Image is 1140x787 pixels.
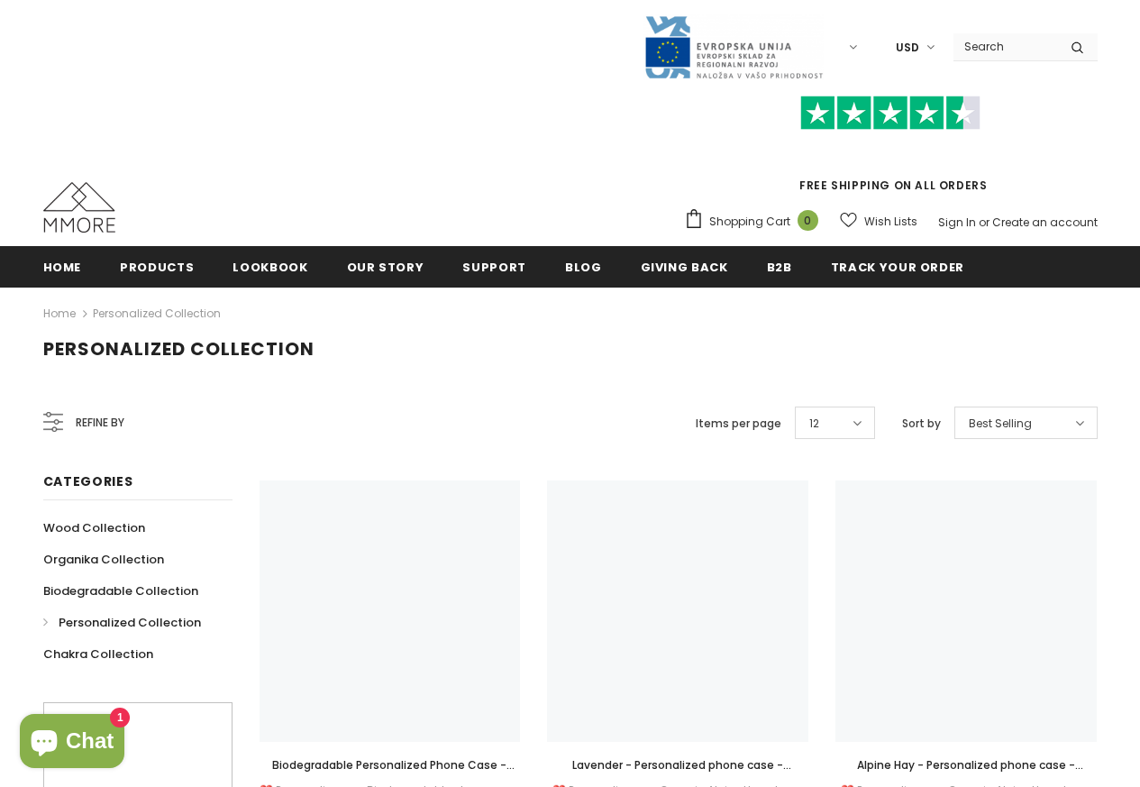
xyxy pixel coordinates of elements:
span: Best Selling [969,415,1032,433]
a: Sign In [938,215,976,230]
span: Organika Collection [43,551,164,568]
a: Shopping Cart 0 [684,208,827,235]
span: Blog [565,259,602,276]
span: FREE SHIPPING ON ALL ORDERS [684,104,1098,193]
a: Wood Collection [43,512,145,544]
span: or [979,215,990,230]
span: Refine by [76,413,124,433]
inbox-online-store-chat: Shopify online store chat [14,714,130,773]
span: 0 [798,210,818,231]
span: Personalized Collection [59,614,201,631]
span: Chakra Collection [43,645,153,663]
span: Home [43,259,82,276]
a: Blog [565,246,602,287]
span: Wish Lists [864,213,917,231]
a: Products [120,246,194,287]
span: Wood Collection [43,519,145,536]
span: Personalized Collection [43,336,315,361]
img: Javni Razpis [643,14,824,80]
a: Alpine Hay - Personalized phone case - Personalized gift [835,755,1097,775]
a: Biodegradable Collection [43,575,198,607]
a: Giving back [641,246,728,287]
a: Create an account [992,215,1098,230]
a: Organika Collection [43,544,164,575]
a: Lavender - Personalized phone case - Personalized gift [547,755,808,775]
span: Biodegradable Collection [43,582,198,599]
a: Javni Razpis [643,39,824,54]
a: Chakra Collection [43,638,153,670]
span: Giving back [641,259,728,276]
img: MMORE Cases [43,182,115,233]
a: Wish Lists [840,206,917,237]
span: USD [896,39,919,57]
span: Our Story [347,259,424,276]
a: Personalized Collection [93,306,221,321]
a: Home [43,246,82,287]
iframe: Customer reviews powered by Trustpilot [684,130,1098,177]
span: Lookbook [233,259,307,276]
a: support [462,246,526,287]
a: Personalized Collection [43,607,201,638]
a: Track your order [831,246,964,287]
span: Shopping Cart [709,213,790,231]
input: Search Site [953,33,1057,59]
label: Items per page [696,415,781,433]
a: Our Story [347,246,424,287]
label: Sort by [902,415,941,433]
span: 12 [809,415,819,433]
a: Home [43,303,76,325]
a: Biodegradable Personalized Phone Case - Black [260,755,521,775]
a: Lookbook [233,246,307,287]
img: Trust Pilot Stars [800,96,980,131]
span: support [462,259,526,276]
a: B2B [767,246,792,287]
span: B2B [767,259,792,276]
span: Categories [43,472,133,490]
span: Products [120,259,194,276]
span: Track your order [831,259,964,276]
